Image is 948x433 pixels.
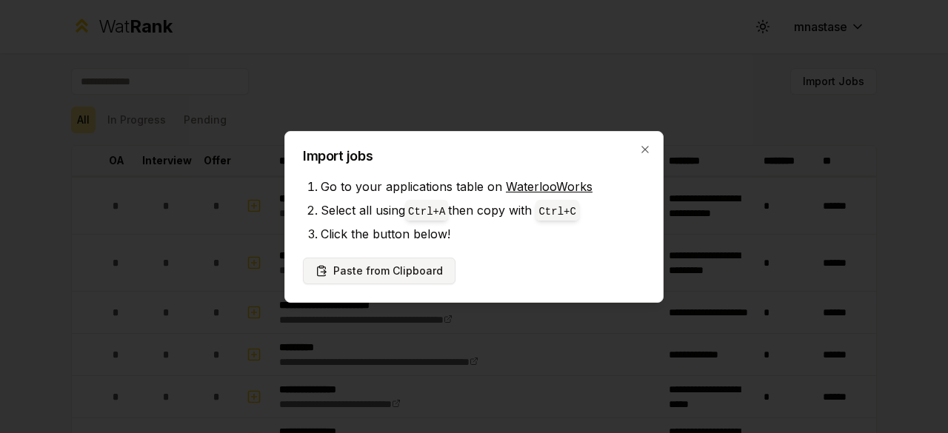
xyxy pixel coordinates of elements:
[506,179,592,194] a: WaterlooWorks
[321,222,645,246] li: Click the button below!
[303,150,645,163] h2: Import jobs
[538,206,575,218] code: Ctrl+ C
[321,198,645,222] li: Select all using then copy with
[408,206,445,218] code: Ctrl+ A
[321,175,645,198] li: Go to your applications table on
[303,258,455,284] button: Paste from Clipboard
